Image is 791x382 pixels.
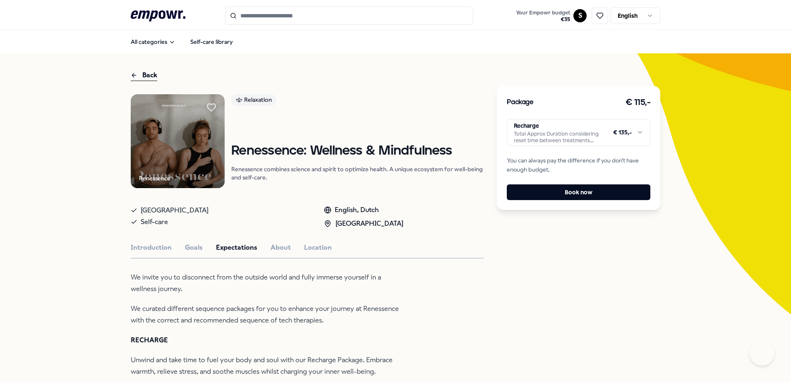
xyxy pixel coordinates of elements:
h3: € 115,- [626,96,651,109]
iframe: Help Scout Beacon - Open [750,341,774,365]
p: We invite you to disconnect from the outside world and fully immerse yourself in a wellness journey. [131,272,400,295]
button: About [271,242,291,253]
strong: RECHARGE [131,336,168,344]
button: Expectations [216,242,257,253]
div: [GEOGRAPHIC_DATA] [324,218,403,229]
button: Introduction [131,242,172,253]
button: Your Empowr budget€35 [514,8,572,24]
h1: Renessence: Wellness & Mindfulness [231,144,484,158]
input: Search for products, categories or subcategories [225,7,473,25]
p: We curated different sequence packages for you to enhance your journey at Renessence with the cor... [131,303,400,326]
a: Your Empowr budget€35 [513,7,573,24]
a: Self-care library [184,33,240,50]
a: Relaxation [231,94,484,109]
span: € 35 [516,16,570,23]
span: [GEOGRAPHIC_DATA] [141,205,209,216]
button: Book now [507,184,650,200]
nav: Main [124,33,240,50]
button: All categories [124,33,182,50]
span: Your Empowr budget [516,10,570,16]
span: You can always pay the difference if you don't have enough budget. [507,156,650,174]
div: English, Dutch [324,205,403,215]
div: Renessence [139,174,170,183]
p: Unwind and take time to fuel your body and soul with our Recharge Package. Embrace warmth, reliev... [131,354,400,377]
div: Back [131,70,157,81]
h3: Package [507,97,533,108]
button: Location [304,242,332,253]
button: S [573,9,587,22]
button: Goals [185,242,203,253]
div: Relaxation [231,94,276,106]
img: Product Image [131,94,225,188]
span: Self-care [141,216,168,228]
p: Renessence combines science and spirit to optimize health. A unique ecosystem for well-being and ... [231,165,484,181]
